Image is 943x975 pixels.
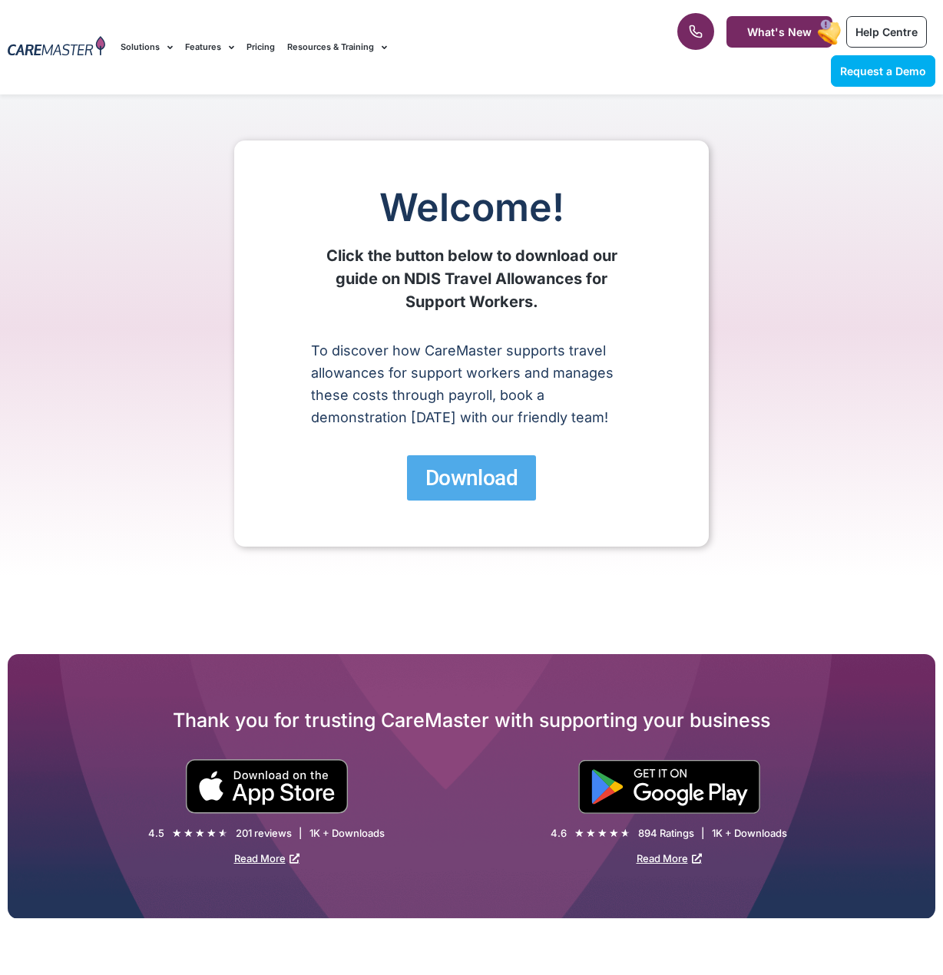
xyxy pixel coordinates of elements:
[586,825,596,841] i: ★
[311,339,632,428] p: To discover how CareMaster supports travel allowances for support workers and manages these costs...
[855,25,918,38] span: Help Centre
[840,64,926,78] span: Request a Demo
[638,827,787,840] div: 894 Ratings | 1K + Downloads
[184,825,194,841] i: ★
[172,825,228,841] div: 4.5/5
[831,55,935,87] a: Request a Demo
[574,825,630,841] div: 4.6/5
[8,36,105,58] img: CareMaster Logo
[407,455,536,501] a: Download
[578,760,760,814] img: "Get is on" Black Google play button.
[234,852,299,864] a: Read More
[207,825,217,841] i: ★
[726,16,832,48] a: What's New
[287,21,387,73] a: Resources & Training
[195,825,205,841] i: ★
[148,827,164,840] div: 4.5
[597,825,607,841] i: ★
[247,21,275,73] a: Pricing
[185,21,234,73] a: Features
[236,827,385,840] div: 201 reviews | 1K + Downloads
[574,825,584,841] i: ★
[551,827,567,840] div: 4.6
[172,825,182,841] i: ★
[846,16,927,48] a: Help Centre
[121,21,173,73] a: Solutions
[218,825,228,841] i: ★
[185,759,349,814] img: small black download on the apple app store button.
[326,246,617,311] strong: Click the button below to download our guide on NDIS Travel Allowances for Support Workers.
[747,25,812,38] span: What's New
[609,825,619,841] i: ★
[637,852,702,864] a: Read More
[311,187,632,229] h1: Welcome!
[425,464,518,491] span: Download
[121,21,602,73] nav: Menu
[620,825,630,841] i: ★
[8,708,935,732] h2: Thank you for trusting CareMaster with supporting your business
